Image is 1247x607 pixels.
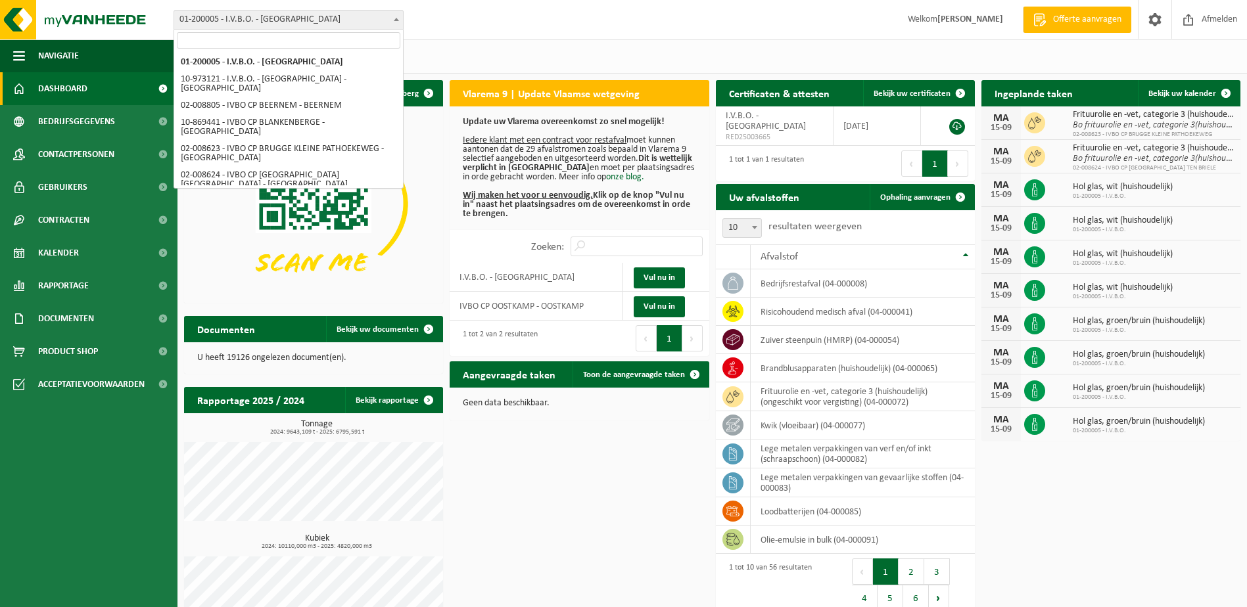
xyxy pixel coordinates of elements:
h2: Certificaten & attesten [716,80,843,106]
span: Hol glas, groen/bruin (huishoudelijk) [1073,316,1205,326]
div: 15-09 [988,425,1014,434]
a: Bekijk uw certificaten [863,80,974,106]
span: 2024: 9643,109 t - 2025: 6795,591 t [191,429,443,436]
h2: Aangevraagde taken [450,361,569,387]
td: kwik (vloeibaar) (04-000077) [751,411,975,439]
span: 01-200005 - I.V.B.O. [1073,226,1173,234]
span: 01-200005 - I.V.B.O. [1073,293,1173,301]
span: Bekijk uw kalender [1148,89,1216,98]
span: Dashboard [38,72,87,105]
span: Bekijk uw certificaten [874,89,951,98]
li: 10-869441 - IVBO CP BLANKENBERGE - [GEOGRAPHIC_DATA] [177,114,400,141]
button: Previous [636,325,657,351]
span: Gebruikers [38,171,87,204]
label: Zoeken: [531,242,564,252]
span: Navigatie [38,39,79,72]
span: Verberg [390,89,419,98]
span: Contracten [38,204,89,236]
h2: Rapportage 2025 / 2024 [184,387,318,413]
div: 1 tot 1 van 1 resultaten [722,149,804,178]
span: Hol glas, groen/bruin (huishoudelijk) [1073,349,1205,360]
span: 01-200005 - I.V.B.O. [1073,393,1205,401]
span: Frituurolie en -vet, categorie 3 (huishoudelijk) (ongeschikt voor vergisting) [1073,110,1234,120]
td: I.V.B.O. - [GEOGRAPHIC_DATA] [450,263,623,292]
span: Bedrijfsgegevens [38,105,115,138]
span: Bekijk uw documenten [337,325,419,334]
b: Klik op de knop "Vul nu in" naast het plaatsingsadres om de overeenkomst in orde te brengen. [463,191,690,219]
div: 15-09 [988,325,1014,334]
td: zuiver steenpuin (HMRP) (04-000054) [751,326,975,354]
li: 02-008623 - IVBO CP BRUGGE KLEINE PATHOEKEWEG - [GEOGRAPHIC_DATA] [177,141,400,167]
div: 15-09 [988,191,1014,200]
span: Ophaling aanvragen [880,193,951,202]
button: 1 [873,558,899,585]
span: 01-200005 - I.V.B.O. [1073,427,1205,435]
b: Dit is wettelijk verplicht in [GEOGRAPHIC_DATA] [463,154,692,173]
strong: [PERSON_NAME] [937,14,1003,24]
div: 15-09 [988,258,1014,267]
a: Toon de aangevraagde taken [573,361,708,388]
div: MA [988,281,1014,291]
span: RED25003665 [726,132,824,143]
li: 10-973121 - I.V.B.O. - [GEOGRAPHIC_DATA] - [GEOGRAPHIC_DATA] [177,71,400,97]
span: 10 [722,218,762,238]
button: 3 [924,558,950,585]
button: 1 [657,325,682,351]
button: Next [682,325,703,351]
a: Bekijk uw kalender [1138,80,1239,106]
span: 01-200005 - I.V.B.O. [1073,259,1173,267]
button: Verberg [379,80,442,106]
h3: Tonnage [191,420,443,436]
span: Rapportage [38,269,89,302]
td: lege metalen verpakkingen van verf en/of inkt (schraapschoon) (04-000082) [751,439,975,468]
div: MA [988,113,1014,124]
td: brandblusapparaten (huishoudelijk) (04-000065) [751,354,975,382]
span: 01-200005 - I.V.B.O. [1073,192,1173,200]
span: Product Shop [38,335,98,368]
div: MA [988,415,1014,425]
span: Toon de aangevraagde taken [583,371,685,379]
td: loodbatterijen (04-000085) [751,497,975,526]
span: Offerte aanvragen [1050,13,1125,26]
div: MA [988,247,1014,258]
h2: Uw afvalstoffen [716,184,812,210]
div: MA [988,381,1014,392]
div: 15-09 [988,224,1014,233]
u: Iedere klant met een contract voor restafval [463,135,626,145]
span: Documenten [38,302,94,335]
span: 01-200005 - I.V.B.O. [1073,360,1205,368]
span: Hol glas, wit (huishoudelijk) [1073,249,1173,259]
td: frituurolie en -vet, categorie 3 (huishoudelijk) (ongeschikt voor vergisting) (04-000072) [751,382,975,411]
a: Offerte aanvragen [1023,7,1131,33]
span: 02-008623 - IVBO CP BRUGGE KLEINE PATHOEKEWEG [1073,131,1234,139]
a: Vul nu in [634,296,685,317]
div: 15-09 [988,124,1014,133]
button: 1 [922,150,948,177]
li: 01-200005 - I.V.B.O. - [GEOGRAPHIC_DATA] [177,54,400,71]
div: MA [988,214,1014,224]
li: 02-008624 - IVBO CP [GEOGRAPHIC_DATA] [GEOGRAPHIC_DATA] - [GEOGRAPHIC_DATA] [177,167,400,193]
div: 15-09 [988,392,1014,401]
button: 2 [899,558,924,585]
div: 15-09 [988,291,1014,300]
span: Hol glas, groen/bruin (huishoudelijk) [1073,416,1205,427]
span: 01-200005 - I.V.B.O. [1073,326,1205,334]
div: 15-09 [988,157,1014,166]
span: 10 [723,219,761,237]
span: Hol glas, groen/bruin (huishoudelijk) [1073,383,1205,393]
span: Kalender [38,236,79,269]
button: Previous [852,558,873,585]
h3: Kubiek [191,534,443,550]
u: Wij maken het voor u eenvoudig. [463,191,593,200]
label: resultaten weergeven [768,221,862,232]
div: MA [988,146,1014,157]
b: Update uw Vlarema overeenkomst zo snel mogelijk! [463,117,665,127]
li: 02-008805 - IVBO CP BEERNEM - BEERNEM [177,97,400,114]
div: MA [988,348,1014,358]
span: Contactpersonen [38,138,114,171]
a: Vul nu in [634,267,685,288]
button: Previous [901,150,922,177]
div: 15-09 [988,358,1014,367]
td: lege metalen verpakkingen van gevaarlijke stoffen (04-000083) [751,468,975,497]
span: Hol glas, wit (huishoudelijk) [1073,215,1173,226]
